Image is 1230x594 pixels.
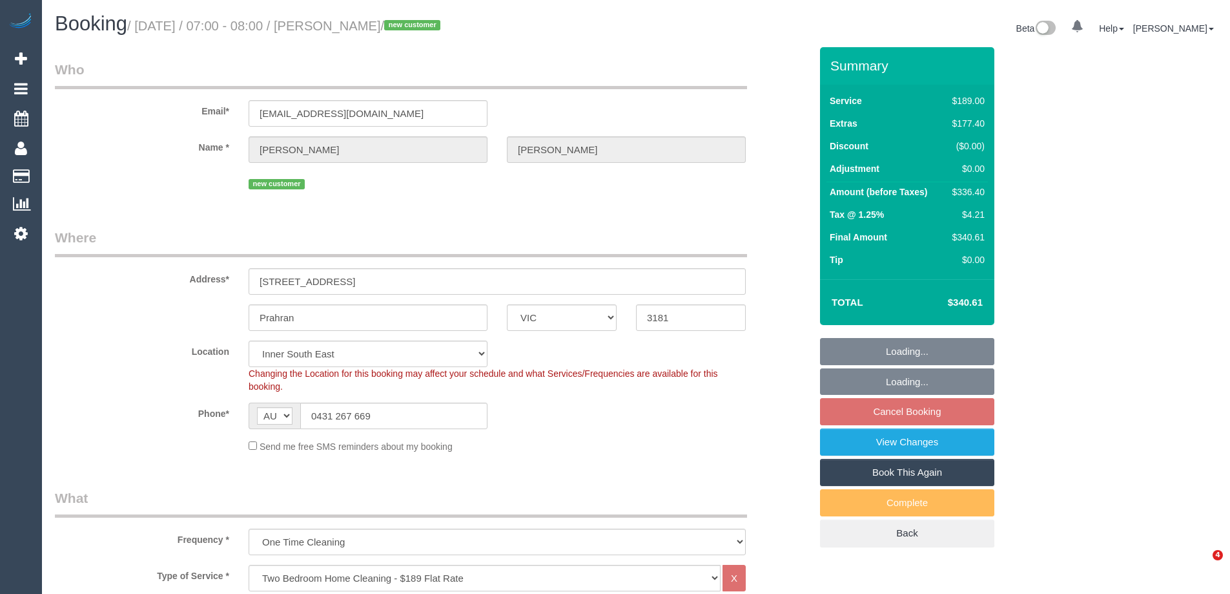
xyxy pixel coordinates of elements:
a: Help [1099,23,1124,34]
legend: What [55,489,747,518]
label: Discount [830,140,868,153]
input: Phone* [300,403,487,429]
span: / [381,19,445,33]
a: [PERSON_NAME] [1133,23,1214,34]
h4: $340.61 [909,297,983,308]
span: Changing the Location for this booking may affect your schedule and what Services/Frequencies are... [249,368,718,392]
span: new customer [384,20,440,30]
label: Location [45,341,239,358]
a: Beta [1016,23,1056,34]
div: $0.00 [947,162,985,175]
div: $340.61 [947,231,985,244]
span: 4 [1213,550,1223,560]
label: Tip [830,253,843,266]
label: Adjustment [830,162,879,175]
label: Type of Service * [45,565,239,582]
label: Extras [830,117,857,130]
label: Frequency * [45,529,239,546]
input: Last Name* [507,136,746,163]
div: $189.00 [947,94,985,107]
a: Book This Again [820,459,994,486]
legend: Who [55,60,747,89]
span: new customer [249,179,305,189]
span: Booking [55,12,127,35]
a: Back [820,520,994,547]
input: Suburb* [249,304,487,331]
strong: Total [832,297,863,308]
input: First Name* [249,136,487,163]
label: Amount (before Taxes) [830,186,927,198]
label: Service [830,94,862,107]
input: Email* [249,100,487,127]
img: Automaid Logo [8,13,34,31]
input: Post Code* [636,304,746,331]
div: ($0.00) [947,140,985,153]
h3: Summary [830,58,988,73]
span: Send me free SMS reminders about my booking [260,441,453,452]
img: New interface [1034,21,1056,37]
label: Email* [45,100,239,118]
div: $336.40 [947,186,985,198]
small: / [DATE] / 07:00 - 08:00 / [PERSON_NAME] [127,19,444,33]
label: Tax @ 1.25% [830,208,884,221]
label: Name * [45,136,239,154]
label: Phone* [45,403,239,420]
a: View Changes [820,429,994,456]
legend: Where [55,228,747,257]
label: Address* [45,268,239,286]
label: Final Amount [830,231,887,244]
div: $4.21 [947,208,985,221]
iframe: Intercom live chat [1186,550,1217,581]
div: $0.00 [947,253,985,266]
div: $177.40 [947,117,985,130]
